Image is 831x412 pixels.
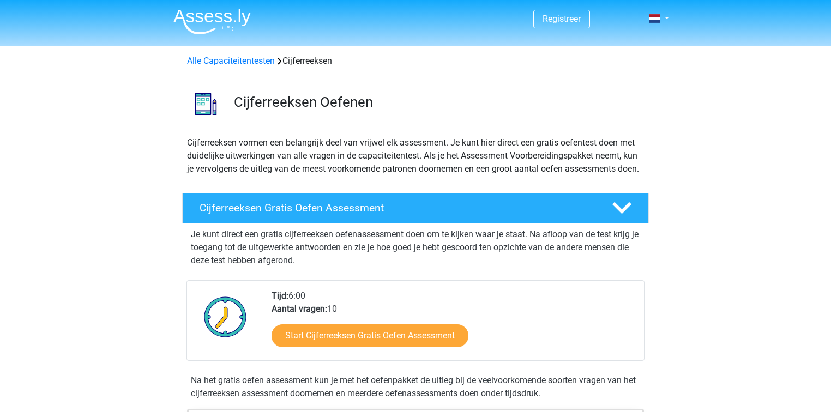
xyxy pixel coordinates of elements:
[272,324,468,347] a: Start Cijferreeksen Gratis Oefen Assessment
[263,289,643,360] div: 6:00 10
[187,56,275,66] a: Alle Capaciteitentesten
[187,136,644,175] p: Cijferreeksen vormen een belangrijk deel van vrijwel elk assessment. Je kunt hier direct een grat...
[183,54,648,68] div: Cijferreeksen
[198,289,253,344] img: Klok
[272,290,288,301] b: Tijd:
[186,374,645,400] div: Na het gratis oefen assessment kun je met het oefenpakket de uitleg bij de veelvoorkomende soorte...
[183,81,229,127] img: cijferreeksen
[234,94,640,111] h3: Cijferreeksen Oefenen
[543,14,581,24] a: Registreer
[178,193,653,223] a: Cijferreeksen Gratis Oefen Assessment
[200,202,594,214] h4: Cijferreeksen Gratis Oefen Assessment
[173,9,251,34] img: Assessly
[191,228,640,267] p: Je kunt direct een gratis cijferreeksen oefenassessment doen om te kijken waar je staat. Na afloo...
[272,304,327,314] b: Aantal vragen:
